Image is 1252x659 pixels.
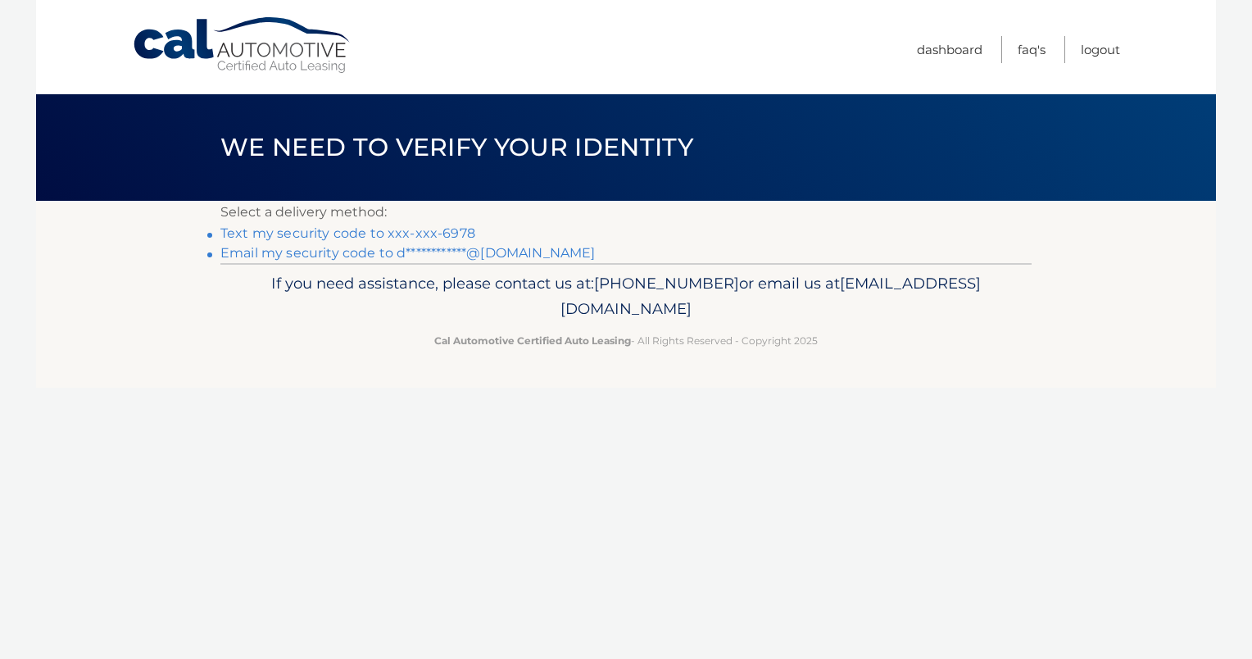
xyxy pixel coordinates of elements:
[220,201,1032,224] p: Select a delivery method:
[1081,36,1120,63] a: Logout
[1018,36,1046,63] a: FAQ's
[231,270,1021,323] p: If you need assistance, please contact us at: or email us at
[220,225,475,241] a: Text my security code to xxx-xxx-6978
[917,36,982,63] a: Dashboard
[434,334,631,347] strong: Cal Automotive Certified Auto Leasing
[220,132,693,162] span: We need to verify your identity
[594,274,739,293] span: [PHONE_NUMBER]
[231,332,1021,349] p: - All Rights Reserved - Copyright 2025
[132,16,353,75] a: Cal Automotive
